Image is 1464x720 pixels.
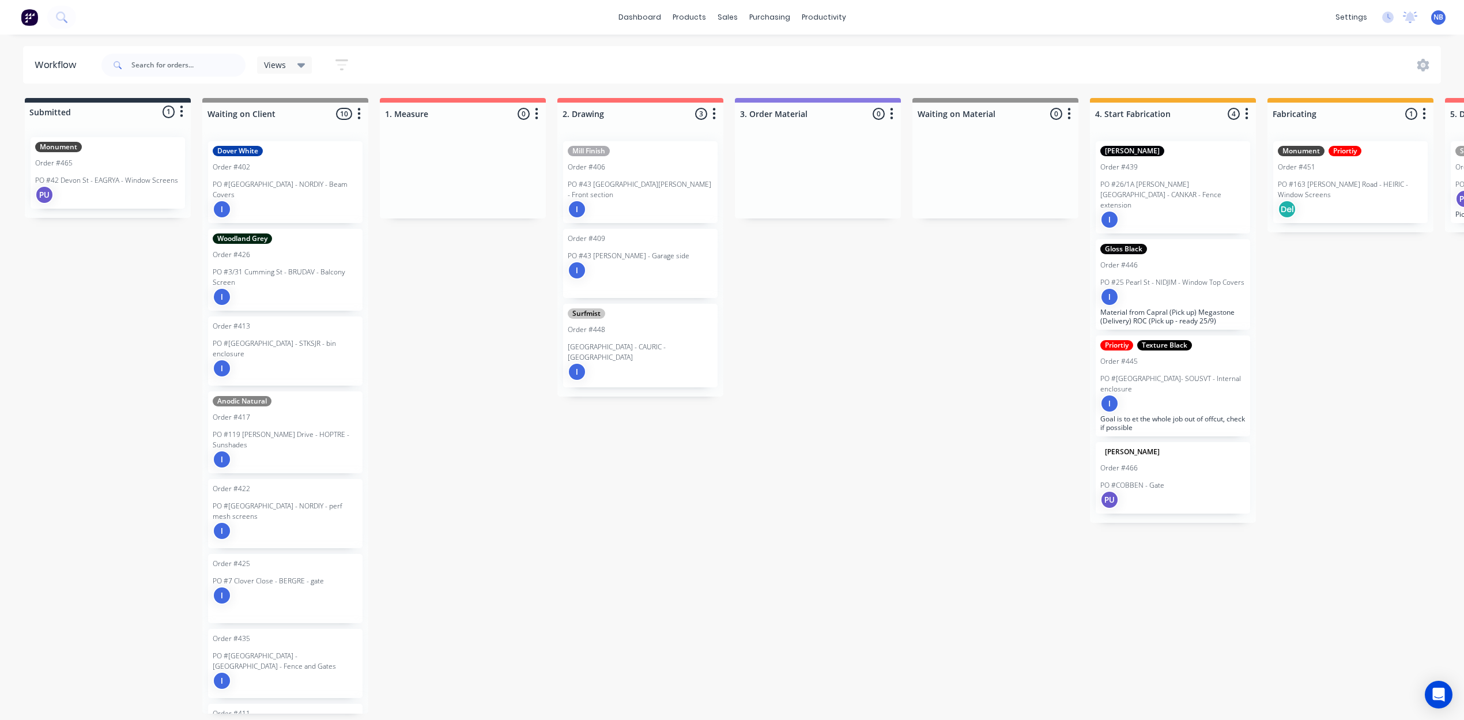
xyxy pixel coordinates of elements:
[213,321,250,331] div: Order #413
[1100,308,1246,325] p: Material from Capral (Pick up) Megastone (Delivery) ROC (Pick up - ready 25/9)
[213,338,358,359] p: PO #[GEOGRAPHIC_DATA] - STKSJR - bin enclosure
[744,9,796,26] div: purchasing
[208,629,363,698] div: Order #435PO #[GEOGRAPHIC_DATA] - [GEOGRAPHIC_DATA] - Fence and GatesI
[213,484,250,494] div: Order #422
[213,162,250,172] div: Order #402
[21,9,38,26] img: Factory
[1273,141,1428,223] div: MonumentPriortiyOrder #451PO #163 [PERSON_NAME] Road - HEIRIC - Window ScreensDel
[264,59,286,71] span: Views
[568,146,610,156] div: Mill Finish
[35,158,73,168] div: Order #465
[1100,340,1133,350] div: Priortiy
[208,479,363,548] div: Order #422PO #[GEOGRAPHIC_DATA] - NORDIY - perf mesh screensI
[1425,681,1452,708] div: Open Intercom Messenger
[213,250,250,260] div: Order #426
[1278,179,1423,200] p: PO #163 [PERSON_NAME] Road - HEIRIC - Window Screens
[1100,288,1119,306] div: I
[208,229,363,311] div: Woodland GreyOrder #426PO #3/31 Cumming St - BRUDAV - Balcony ScreenI
[667,9,712,26] div: products
[213,559,250,569] div: Order #425
[1278,162,1315,172] div: Order #451
[1100,480,1164,491] p: PO #COBBEN - Gate
[563,141,718,223] div: Mill FinishOrder #406PO #43 [GEOGRAPHIC_DATA][PERSON_NAME] - Front sectionI
[1096,141,1250,233] div: [PERSON_NAME]Order #439PO #26/1A [PERSON_NAME][GEOGRAPHIC_DATA] - CANKAR - Fence extensionI
[568,251,689,261] p: PO #43 [PERSON_NAME] - Garage side
[1100,277,1244,288] p: PO #25 Pearl St - NIDJIM - Window Top Covers
[568,363,586,381] div: I
[1100,491,1119,509] div: PU
[213,146,263,156] div: Dover White
[1278,200,1296,218] div: Del
[568,200,586,218] div: I
[1329,146,1361,156] div: Priortiy
[213,634,250,644] div: Order #435
[568,325,605,335] div: Order #448
[796,9,852,26] div: productivity
[213,288,231,306] div: I
[568,233,605,244] div: Order #409
[1137,340,1192,350] div: Texture Black
[1100,394,1119,413] div: I
[35,175,178,186] p: PO #42 Devon St - EAGRYA - Window Screens
[1100,414,1246,432] p: Goal is to et the whole job out of offcut, check if possible
[1096,442,1250,514] div: [PERSON_NAME]Order #466PO #COBBEN - GatePU
[213,586,231,605] div: I
[131,54,246,77] input: Search for orders...
[35,142,82,152] div: Monument
[1096,336,1250,436] div: PriortiyTexture BlackOrder #445PO #[GEOGRAPHIC_DATA]- SOUSVT - Internal enclosureIGoal is to et t...
[712,9,744,26] div: sales
[35,58,82,72] div: Workflow
[1330,9,1373,26] div: settings
[563,229,718,298] div: Order #409PO #43 [PERSON_NAME] - Garage sideI
[1100,447,1164,457] div: [PERSON_NAME]
[213,576,324,586] p: PO #7 Clover Close - BERGRE - gate
[213,200,231,218] div: I
[213,672,231,690] div: I
[568,179,713,200] p: PO #43 [GEOGRAPHIC_DATA][PERSON_NAME] - Front section
[213,233,272,244] div: Woodland Grey
[1100,260,1138,270] div: Order #446
[208,316,363,386] div: Order #413PO #[GEOGRAPHIC_DATA] - STKSJR - bin enclosureI
[1100,146,1164,156] div: [PERSON_NAME]
[213,412,250,423] div: Order #417
[213,651,358,672] p: PO #[GEOGRAPHIC_DATA] - [GEOGRAPHIC_DATA] - Fence and Gates
[613,9,667,26] a: dashboard
[213,501,358,522] p: PO #[GEOGRAPHIC_DATA] - NORDIY - perf mesh screens
[568,261,586,280] div: I
[1433,12,1443,22] span: NB
[1100,374,1246,394] p: PO #[GEOGRAPHIC_DATA]- SOUSVT - Internal enclosure
[1100,210,1119,229] div: I
[213,708,250,719] div: Order #411
[568,162,605,172] div: Order #406
[208,141,363,223] div: Dover WhiteOrder #402PO #[GEOGRAPHIC_DATA] - NORDIY - Beam CoversI
[213,359,231,378] div: I
[213,396,271,406] div: Anodic Natural
[1278,146,1325,156] div: Monument
[1100,162,1138,172] div: Order #439
[1096,239,1250,330] div: Gloss BlackOrder #446PO #25 Pearl St - NIDJIM - Window Top CoversIMaterial from Capral (Pick up) ...
[1100,244,1147,254] div: Gloss Black
[1100,356,1138,367] div: Order #445
[213,522,231,540] div: I
[1100,179,1246,210] p: PO #26/1A [PERSON_NAME][GEOGRAPHIC_DATA] - CANKAR - Fence extension
[213,450,231,469] div: I
[208,554,363,623] div: Order #425PO #7 Clover Close - BERGRE - gateI
[35,186,54,204] div: PU
[213,267,358,288] p: PO #3/31 Cumming St - BRUDAV - Balcony Screen
[563,304,718,387] div: SurfmistOrder #448[GEOGRAPHIC_DATA] - CAURIC - [GEOGRAPHIC_DATA]I
[568,342,713,363] p: [GEOGRAPHIC_DATA] - CAURIC - [GEOGRAPHIC_DATA]
[31,137,185,209] div: MonumentOrder #465PO #42 Devon St - EAGRYA - Window ScreensPU
[1100,463,1138,473] div: Order #466
[208,391,363,473] div: Anodic NaturalOrder #417PO #119 [PERSON_NAME] Drive - HOPTRE - SunshadesI
[213,429,358,450] p: PO #119 [PERSON_NAME] Drive - HOPTRE - Sunshades
[568,308,605,319] div: Surfmist
[213,179,358,200] p: PO #[GEOGRAPHIC_DATA] - NORDIY - Beam Covers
